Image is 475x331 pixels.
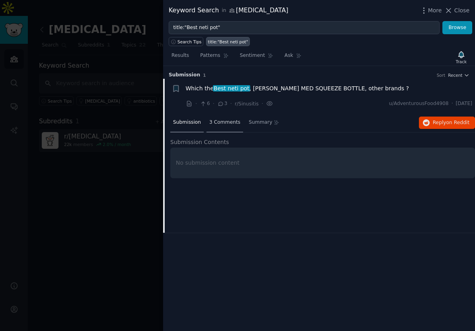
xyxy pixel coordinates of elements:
button: Search Tips [169,37,203,46]
span: r/Sinusitis [235,101,259,107]
a: Which theBest neti pot, [PERSON_NAME] MED SQUEEZE BOTTLE, other brands ? [186,84,409,93]
span: [DATE] [456,100,472,107]
a: Patterns [197,49,231,66]
span: More [428,6,442,15]
span: u/AdventurousFood4908 [389,100,449,107]
span: Submission [173,119,201,126]
button: More [420,6,442,15]
span: 3 Comments [209,119,240,126]
span: · [213,99,214,108]
span: Reply [433,119,469,127]
span: on Reddit [446,120,469,125]
div: Keyword Search [MEDICAL_DATA] [169,6,288,16]
div: No submission content [176,159,469,167]
button: Recent [448,72,469,78]
span: Results [171,52,189,59]
span: Close [454,6,469,15]
span: 1 [203,73,206,78]
span: 3 [217,100,227,107]
span: Best neti pot [213,85,250,92]
button: Close [444,6,469,15]
span: Submission Contents [170,138,229,146]
button: Track [453,49,469,66]
div: Sort [437,72,446,78]
button: Browse [442,21,472,35]
a: Ask [282,49,304,66]
div: Track [456,59,467,64]
a: Results [169,49,192,66]
a: title:"Best neti pot" [206,37,250,46]
span: Patterns [200,52,220,59]
span: · [195,99,197,108]
div: title:"Best neti pot" [208,39,248,45]
span: in [222,7,226,14]
span: Recent [448,72,462,78]
span: · [230,99,232,108]
span: Ask [284,52,293,59]
span: Sentiment [240,52,265,59]
span: Submission [169,72,200,79]
input: Try a keyword related to your business [169,21,440,35]
span: · [261,99,263,108]
span: 6 [200,100,210,107]
span: Which the , [PERSON_NAME] MED SQUEEZE BOTTLE, other brands ? [186,84,409,93]
span: Search Tips [177,39,202,45]
button: Replyon Reddit [419,117,475,129]
span: · [452,100,453,107]
span: Summary [249,119,272,126]
a: Sentiment [237,49,276,66]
